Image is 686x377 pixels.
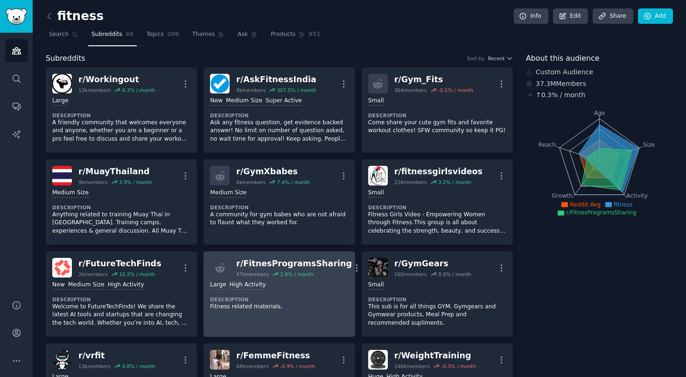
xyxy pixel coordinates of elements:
div: 6.3 % / month [122,87,155,93]
dt: Description [52,112,190,119]
div: r/ WeightTraining [394,350,476,362]
p: Anything related to training Muay Thai in [GEOGRAPHIC_DATA]. Training camps, experiences & genera... [52,211,190,235]
div: 68k members [236,363,268,370]
p: This sub is for all things GYM. Gymgears and Gymwear products, Meal Prep and recommended supliments. [368,303,506,327]
a: Add [638,8,673,24]
div: 2k members [78,271,108,277]
a: MuayThailandr/MuayThailand9kmembers3.9% / monthMedium SizeDescriptionAnything related to training... [46,159,197,245]
div: 13k members [78,363,111,370]
span: Recent [488,55,504,62]
a: fitnessgirlsvideosr/fitnessgirlsvideos226members3.2% / monthSmallDescriptionFitness Girls Video -... [362,159,513,245]
dt: Description [210,296,348,303]
a: r/FitnesProgramsSharing47kmembers2.8% / monthLargeHigh ActivityDescriptionFitness related materials. [203,251,355,337]
div: New [52,281,65,290]
img: WeightTraining [368,350,388,370]
div: Small [368,281,384,290]
dt: Description [368,204,506,211]
div: -0.3 % / month [441,363,476,370]
div: r/ GymGears [394,258,471,270]
p: A friendly community that welcomes everyone and anyone, whether you are a beginner or a pro feel ... [52,119,190,143]
div: 364 members [394,87,427,93]
img: AskFitnessIndia [210,74,230,93]
dt: Description [368,296,506,303]
tspan: Growth [552,192,573,199]
a: Search [46,27,82,46]
img: Workingout [52,74,72,93]
div: 6k members [236,179,266,185]
a: r/Gym_Fits364members-0.5% / monthSmallDescriptionCome share your cute gym fits and favorite worko... [362,67,513,153]
div: 146k members [394,363,430,370]
div: 0.8 % / month [122,363,155,370]
div: High Activity [108,281,144,290]
div: 9k members [78,179,108,185]
a: Products951 [267,27,323,46]
a: Share [593,8,633,24]
div: Medium Size [210,189,246,198]
img: FemmeFitness [210,350,230,370]
img: FutureTechFinds [52,258,72,277]
div: High Activity [230,281,266,290]
a: Workingoutr/Workingout12kmembers6.3% / monthLargeDescriptionA friendly community that welcomes ev... [46,67,197,153]
div: r/ FutureTechFinds [78,258,161,270]
img: vrfit [52,350,72,370]
div: 7.4 % / month [277,179,310,185]
div: r/ fitnessgirlsvideos [394,166,483,178]
dt: Description [210,204,348,211]
img: GymGears [368,258,388,277]
div: 37.3M Members [526,79,673,89]
div: 307.5 % / month [277,87,316,93]
a: Ask [234,27,261,46]
span: 200 [167,30,179,39]
div: 2.8 % / month [280,271,313,277]
tspan: Age [594,110,605,116]
p: Fitness Girls Video - Empowering Women through Fitness.This group is all about celebrating the st... [368,211,506,235]
div: 0.0 % / month [438,271,471,277]
div: r/ Gym_Fits [394,74,473,85]
span: About this audience [526,53,599,64]
div: r/ Workingout [78,74,155,85]
div: 47k members [236,271,268,277]
img: MuayThailand [52,166,72,185]
div: Sort by [467,55,484,62]
dt: Description [52,296,190,303]
div: 226 members [394,179,427,185]
span: Subreddits [46,53,85,64]
span: r/FitnesProgramsSharing [566,209,636,216]
span: 40 [126,30,133,39]
div: 12k members [78,87,111,93]
button: Recent [488,55,513,62]
a: AskFitnessIndiar/AskFitnessIndia9kmembers307.5% / monthNewMedium SizeSuper ActiveDescriptionAsk a... [203,67,355,153]
div: r/ MuayThailand [78,166,152,178]
div: -0.5 % / month [438,87,473,93]
tspan: Size [643,141,655,148]
img: GummySearch logo [6,8,27,25]
p: A community for gym babes who are not afraid to flaunt what they worked for. [210,211,348,227]
span: Ask [238,30,248,39]
div: 9k members [236,87,266,93]
img: fitnessgirlsvideos [368,166,388,185]
div: 3.9 % / month [119,179,152,185]
div: Medium Size [226,97,262,106]
div: Large [210,281,226,290]
div: -0.9 % / month [280,363,315,370]
div: r/ FitnesProgramsSharing [236,258,352,270]
span: Reddit Avg [570,201,601,208]
p: Come share your cute gym fits and favorite workout clothes! SFW community so keep it PG! [368,119,506,135]
span: Subreddits [91,30,122,39]
a: Subreddits40 [88,27,137,46]
p: Fitness related materials. [210,303,348,311]
a: FutureTechFindsr/FutureTechFinds2kmembers10.2% / monthNewMedium SizeHigh ActivityDescriptionWelco... [46,251,197,337]
div: Custom Audience [526,67,673,77]
span: Search [49,30,69,39]
span: fitness [614,201,633,208]
dt: Description [368,112,506,119]
div: r/ FemmeFitness [236,350,315,362]
div: Medium Size [52,189,89,198]
a: Topics200 [143,27,182,46]
div: Small [368,97,384,106]
a: Info [514,8,548,24]
a: Edit [553,8,588,24]
div: Super Active [266,97,302,106]
h2: fitness [46,9,104,24]
tspan: Activity [626,192,648,199]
